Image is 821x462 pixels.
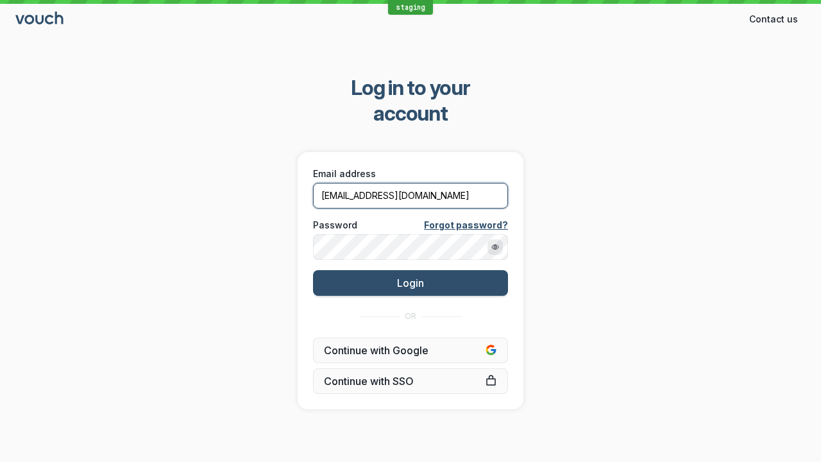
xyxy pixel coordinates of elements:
[324,375,497,388] span: Continue with SSO
[313,219,357,232] span: Password
[424,219,508,232] a: Forgot password?
[313,270,508,296] button: Login
[741,9,806,30] button: Contact us
[313,338,508,363] button: Continue with Google
[315,75,507,126] span: Log in to your account
[405,311,416,321] span: OR
[313,368,508,394] a: Continue with SSO
[324,344,497,357] span: Continue with Google
[749,13,798,26] span: Contact us
[15,14,65,25] a: Go to sign in
[397,277,424,289] span: Login
[313,167,376,180] span: Email address
[487,239,503,255] button: Show password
